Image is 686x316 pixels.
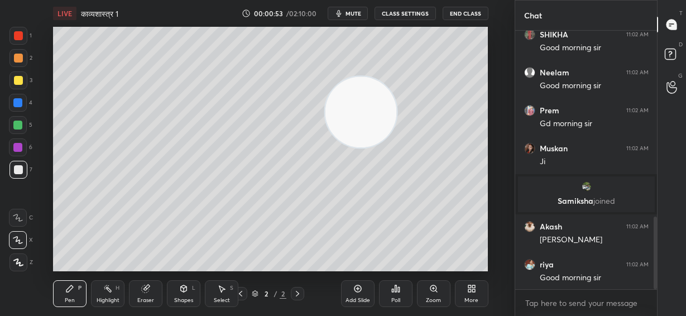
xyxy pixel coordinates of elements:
div: 3 [9,71,32,89]
div: / [274,290,277,297]
div: 4 [9,94,32,112]
div: S [230,285,233,291]
div: X [9,231,33,249]
img: ea96abde7f6f4897b37cf96753568c99.jpg [524,259,535,270]
div: 2 [261,290,272,297]
img: 9ebe83a24e6d45448e27432eed74252c.jpg [524,105,535,116]
button: End Class [443,7,488,20]
div: 11:02 AM [626,223,649,230]
h6: Muskan [540,143,568,154]
img: 9cda9b4c3b0a480d8ae49d14424b7c19.jpg [524,221,535,232]
div: grid [515,31,658,290]
div: [PERSON_NAME] [540,234,649,246]
img: bd8436437ce94dcb90f762c699cd2601.jpg [524,29,535,40]
div: Good morning sir [540,42,649,54]
div: 11:02 AM [626,31,649,38]
h6: Neelam [540,68,569,78]
div: LIVE [53,7,76,20]
div: Ji [540,156,649,167]
div: 11:02 AM [626,261,649,268]
div: Highlight [97,298,119,303]
span: joined [593,195,615,206]
div: Add Slide [346,298,370,303]
h6: riya [540,260,554,270]
div: 2 [9,49,32,67]
h4: काव्यशास्त्र 1 [81,8,118,19]
p: Chat [515,1,551,30]
button: CLASS SETTINGS [375,7,436,20]
p: Samiksha [525,197,648,205]
div: Z [9,253,33,271]
div: C [9,209,33,227]
div: Select [214,298,230,303]
img: 64d1113066db4fb5a44e9052d3e0ffe6.jpg [581,181,592,192]
div: Eraser [137,298,154,303]
img: 71d8e244de714e35a7bcb41070033b2f.jpg [524,143,535,154]
p: G [678,71,683,80]
span: mute [346,9,361,17]
div: 1 [9,27,32,45]
div: 11:02 AM [626,145,649,152]
div: Zoom [426,298,441,303]
div: Gd morning sir [540,118,649,130]
div: P [78,285,81,291]
div: 7 [9,161,32,179]
p: D [679,40,683,49]
div: 5 [9,116,32,134]
img: default.png [524,67,535,78]
div: Poll [391,298,400,303]
h6: SHIKHA [540,30,568,40]
div: 11:02 AM [626,107,649,114]
p: T [679,9,683,17]
div: 11:02 AM [626,69,649,76]
div: Pen [65,298,75,303]
div: More [464,298,478,303]
h6: Akash [540,222,562,232]
h6: Prem [540,106,559,116]
div: 2 [280,289,286,299]
button: mute [328,7,368,20]
div: L [192,285,195,291]
div: Shapes [174,298,193,303]
div: 6 [9,138,32,156]
div: Good morning sir [540,272,649,284]
div: Good morning sir [540,80,649,92]
div: H [116,285,119,291]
